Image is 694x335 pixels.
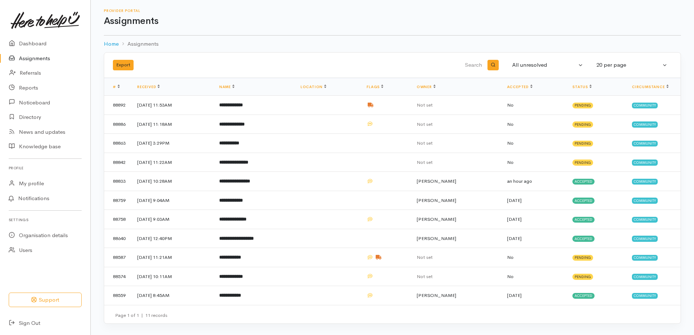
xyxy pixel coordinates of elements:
span: Not set [417,273,433,280]
span: No [507,273,514,280]
span: Pending [572,121,593,127]
time: [DATE] [507,197,522,203]
td: [DATE] 8:45AM [131,286,213,305]
td: 88574 [104,267,131,286]
span: Not set [417,159,433,165]
li: Assignments [119,40,159,48]
td: [DATE] 11:18AM [131,115,213,134]
td: 88892 [104,96,131,115]
span: Accepted [572,217,595,223]
span: Not set [417,102,433,108]
button: Support [9,293,82,307]
span: Pending [572,160,593,165]
td: [DATE] 10:11AM [131,267,213,286]
nav: breadcrumb [104,36,681,53]
td: 88842 [104,153,131,172]
span: [PERSON_NAME] [417,292,456,298]
span: Pending [572,141,593,146]
span: Accepted [572,198,595,203]
td: [DATE] 11:22AM [131,153,213,172]
div: All unresolved [512,61,577,69]
span: Accepted [572,293,595,299]
small: Page 1 of 1 11 records [115,312,167,318]
time: [DATE] [507,216,522,222]
span: [PERSON_NAME] [417,178,456,184]
td: 88559 [104,286,131,305]
td: 88759 [104,191,131,210]
a: Received [137,84,160,89]
span: Community [632,160,658,165]
td: [DATE] 9:04AM [131,191,213,210]
a: Owner [417,84,436,89]
span: Pending [572,255,593,261]
button: All unresolved [508,58,588,72]
span: Not set [417,121,433,127]
span: Community [632,121,658,127]
time: [DATE] [507,292,522,298]
td: [DATE] 12:40PM [131,229,213,248]
span: Community [632,217,658,223]
td: 88863 [104,134,131,153]
span: Community [632,236,658,241]
td: 88833 [104,172,131,191]
button: Export [113,60,134,70]
h6: Profile [9,163,82,173]
span: Not set [417,254,433,260]
button: 20 per page [592,58,672,72]
span: Community [632,255,658,261]
span: Community [632,274,658,280]
td: 88758 [104,210,131,229]
span: [PERSON_NAME] [417,197,456,203]
td: 88587 [104,248,131,267]
a: # [113,84,120,89]
span: [PERSON_NAME] [417,216,456,222]
span: Community [632,198,658,203]
a: Flags [367,84,383,89]
td: 88640 [104,229,131,248]
a: Circumstance [632,84,669,89]
td: [DATE] 11:53AM [131,96,213,115]
span: Pending [572,274,593,280]
input: Search [310,57,483,74]
span: Community [632,141,658,146]
td: [DATE] 10:28AM [131,172,213,191]
span: Community [632,293,658,299]
h1: Assignments [104,16,681,26]
span: Not set [417,140,433,146]
span: No [507,159,514,165]
td: 88886 [104,115,131,134]
span: Accepted [572,236,595,241]
a: Status [572,84,592,89]
span: No [507,121,514,127]
a: Location [301,84,326,89]
span: Accepted [572,179,595,185]
span: Community [632,103,658,108]
span: No [507,140,514,146]
time: [DATE] [507,235,522,241]
span: No [507,102,514,108]
td: [DATE] 9:03AM [131,210,213,229]
td: [DATE] 11:21AM [131,248,213,267]
span: Community [632,179,658,185]
span: Pending [572,103,593,108]
td: [DATE] 3:29PM [131,134,213,153]
span: [PERSON_NAME] [417,235,456,241]
span: | [141,312,143,318]
a: Name [219,84,234,89]
time: an hour ago [507,178,532,184]
span: No [507,254,514,260]
h6: Provider Portal [104,9,681,13]
a: Accepted [507,84,532,89]
a: Home [104,40,119,48]
h6: Settings [9,215,82,225]
div: 20 per page [596,61,661,69]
